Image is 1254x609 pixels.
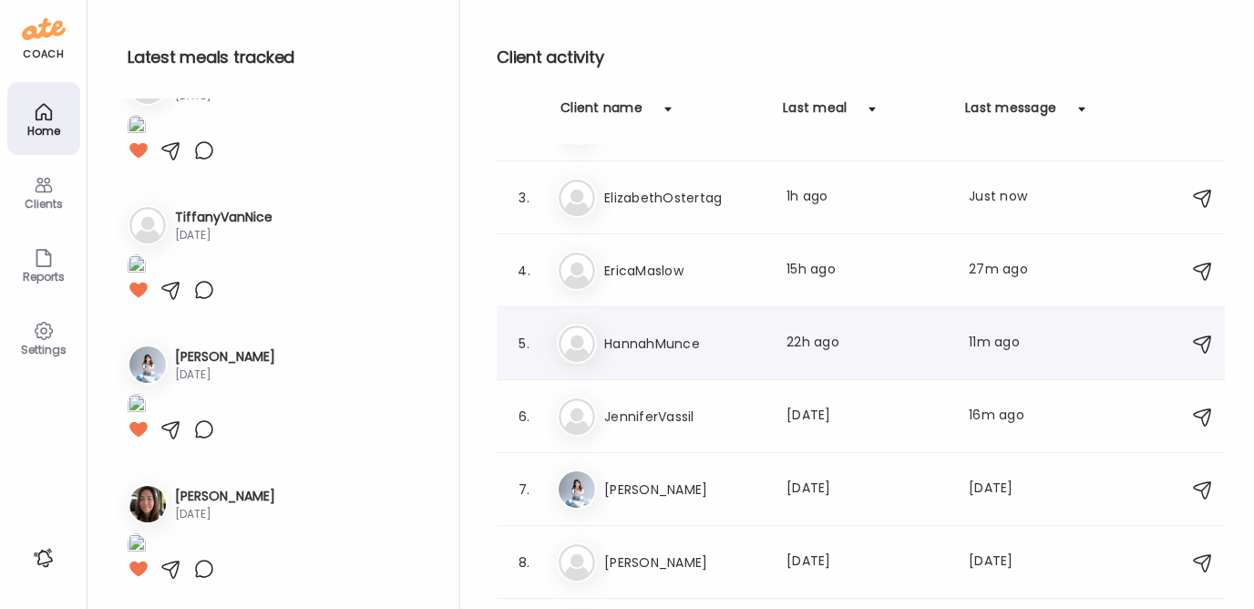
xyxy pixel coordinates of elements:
[604,260,765,282] h3: EricaMaslow
[969,479,1040,501] div: [DATE]
[497,44,1225,71] h2: Client activity
[786,479,947,501] div: [DATE]
[128,254,146,279] img: images%2FZgJF31Rd8kYhOjF2sNOrWQwp2zj1%2FuU5EfDhvLMVwBwe2xPiL%2Fqqr4HBgiu2fX2yDRKYls_1080
[128,115,146,139] img: images%2FoqqbDETFnWf6i65Sp8aB9CEdeLr2%2FDXp5pVrHZZ9Ik5B65ULV%2FYfl09zK3k9ocWwanM2rI_1080
[129,486,166,522] img: avatars%2FAaUPpAz4UBePyDKK2OMJTfZ0WR82
[604,406,765,428] h3: JenniferVassil
[11,344,77,356] div: Settings
[604,187,765,209] h3: ElizabethOstertag
[786,333,947,355] div: 22h ago
[559,544,595,581] img: bg-avatar-default.svg
[129,207,166,243] img: bg-avatar-default.svg
[513,552,535,573] div: 8.
[129,346,166,383] img: avatars%2Fg0h3UeSMiaSutOWea2qVtuQrzdp1
[175,227,272,243] div: [DATE]
[11,198,77,210] div: Clients
[559,325,595,362] img: bg-avatar-default.svg
[604,479,765,501] h3: [PERSON_NAME]
[969,552,1040,573] div: [DATE]
[175,487,275,506] h3: [PERSON_NAME]
[11,271,77,283] div: Reports
[969,333,1040,355] div: 11m ago
[175,347,275,366] h3: [PERSON_NAME]
[513,260,535,282] div: 4.
[969,406,1040,428] div: 16m ago
[22,15,66,44] img: ate
[965,98,1056,128] div: Last message
[604,552,765,573] h3: [PERSON_NAME]
[560,98,642,128] div: Client name
[175,208,272,227] h3: TiffanyVanNice
[559,180,595,216] img: bg-avatar-default.svg
[559,471,595,508] img: avatars%2Fg0h3UeSMiaSutOWea2qVtuQrzdp1
[513,187,535,209] div: 3.
[786,187,947,209] div: 1h ago
[128,533,146,558] img: images%2FAaUPpAz4UBePyDKK2OMJTfZ0WR82%2FEmd0lpdicTLEJ7GiCsi7%2Fq3Fp9tIqIlJU4YRdVtUa_1080
[969,260,1040,282] div: 27m ago
[786,552,947,573] div: [DATE]
[783,98,847,128] div: Last meal
[786,406,947,428] div: [DATE]
[513,406,535,428] div: 6.
[786,260,947,282] div: 15h ago
[175,506,275,522] div: [DATE]
[513,479,535,501] div: 7.
[513,333,535,355] div: 5.
[969,187,1040,209] div: Just now
[128,394,146,418] img: images%2Fg0h3UeSMiaSutOWea2qVtuQrzdp1%2FGR8yTHs9R8CZuUkdmApQ%2FvfBSuoV31FBjk2jenjSo_1080
[559,253,595,289] img: bg-avatar-default.svg
[23,46,64,62] div: coach
[11,125,77,137] div: Home
[604,333,765,355] h3: HannahMunce
[175,366,275,383] div: [DATE]
[128,44,430,71] h2: Latest meals tracked
[559,398,595,435] img: bg-avatar-default.svg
